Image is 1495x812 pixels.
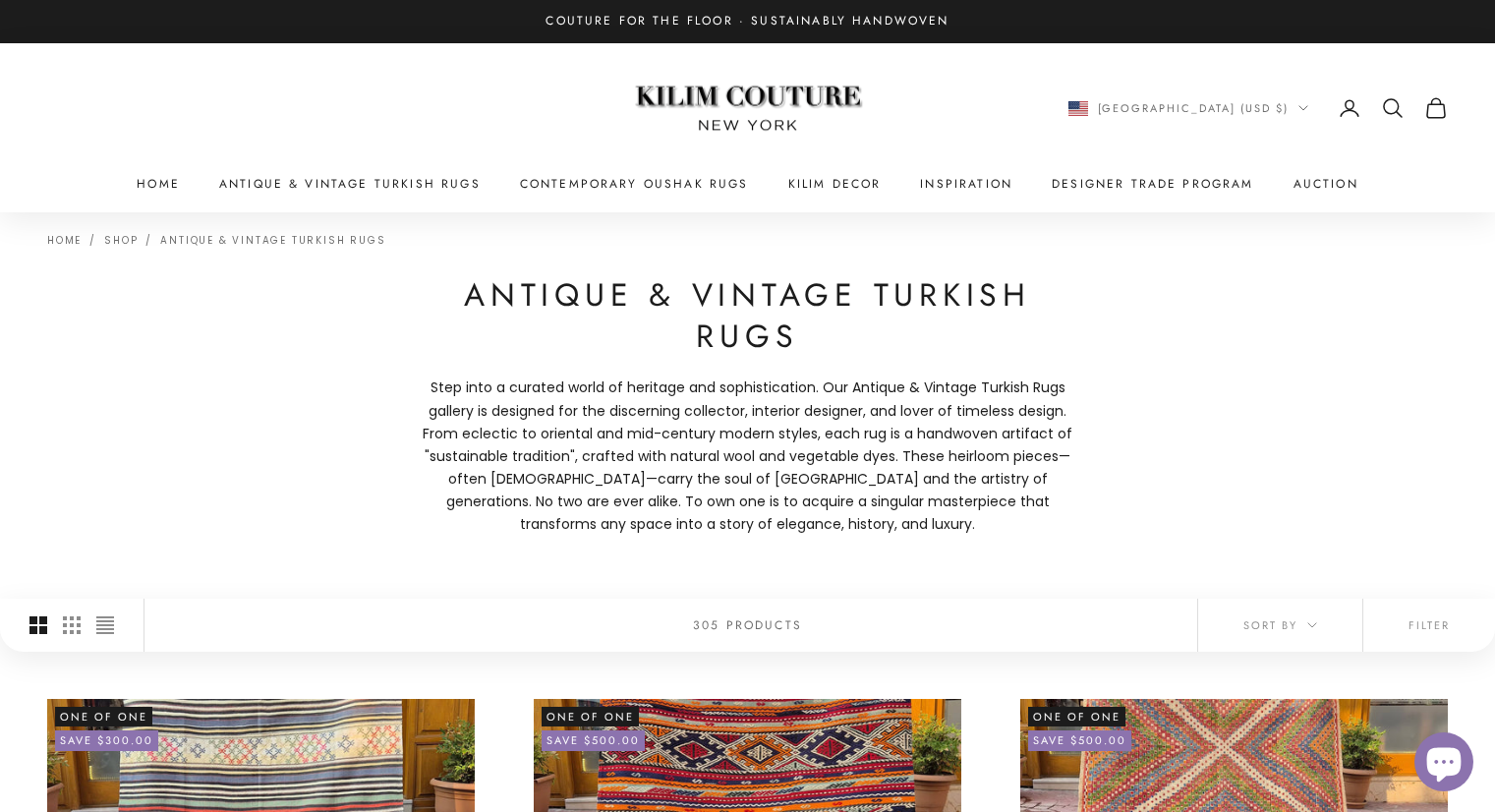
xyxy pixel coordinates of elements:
[219,174,481,194] a: Antique & Vintage Turkish Rugs
[1068,96,1449,120] nav: Secondary navigation
[1198,599,1362,652] button: Sort by
[542,730,645,750] on-sale-badge: Save $500.00
[414,275,1082,357] h1: Antique & Vintage Turkish Rugs
[137,174,180,194] a: Home
[520,174,749,194] a: Contemporary Oushak Rugs
[920,174,1012,194] a: Inspiration
[1243,616,1317,634] span: Sort by
[47,232,385,246] nav: Breadcrumb
[693,615,802,635] p: 305 products
[1052,174,1254,194] a: Designer Trade Program
[47,174,1448,194] nav: Primary navigation
[1098,99,1290,117] span: [GEOGRAPHIC_DATA] (USD $)
[29,599,47,652] button: Switch to larger product images
[546,12,949,31] p: Couture for the Floor · Sustainably Handwoven
[55,707,152,726] span: One of One
[788,174,882,194] summary: Kilim Decor
[96,599,114,652] button: Switch to compact product images
[47,233,82,248] a: Home
[542,707,639,726] span: One of One
[1363,599,1495,652] button: Filter
[1068,99,1309,117] button: Change country or currency
[625,62,871,155] img: Logo of Kilim Couture New York
[160,233,385,248] a: Antique & Vintage Turkish Rugs
[1294,174,1358,194] a: Auction
[1028,730,1131,750] on-sale-badge: Save $500.00
[104,233,138,248] a: Shop
[55,730,158,750] on-sale-badge: Save $300.00
[63,599,81,652] button: Switch to smaller product images
[1028,707,1125,726] span: One of One
[1409,732,1479,796] inbox-online-store-chat: Shopify online store chat
[414,377,1082,536] p: Step into a curated world of heritage and sophistication. Our Antique & Vintage Turkish Rugs gall...
[1068,101,1088,116] img: United States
